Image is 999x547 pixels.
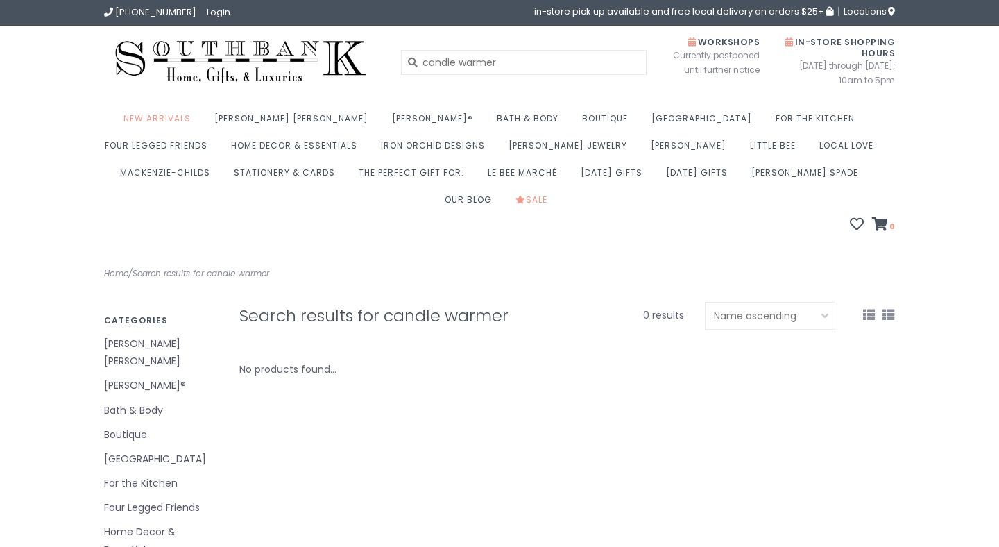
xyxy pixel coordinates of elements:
span: Locations [844,5,895,18]
a: MacKenzie-Childs [120,163,217,190]
a: Local Love [819,136,880,163]
a: [DATE] Gifts [666,163,735,190]
a: [DATE] Gifts [581,163,649,190]
a: 0 [872,219,895,233]
a: Stationery & Cards [234,163,342,190]
a: [PERSON_NAME] [651,136,733,163]
span: Workshops [688,36,760,48]
a: Four Legged Friends [104,499,219,516]
span: In-Store Shopping Hours [785,36,895,59]
a: [PERSON_NAME] [PERSON_NAME] [214,109,375,136]
div: No products found... [239,361,336,378]
a: Bath & Body [104,402,219,419]
a: Home [104,267,128,279]
a: Sale [515,190,554,217]
a: [PERSON_NAME]® [392,109,480,136]
a: Boutique [582,109,635,136]
a: [PERSON_NAME] Jewelry [509,136,634,163]
a: [PERSON_NAME] [PERSON_NAME] [104,335,219,370]
span: 0 results [643,308,684,322]
a: Four Legged Friends [105,136,214,163]
a: Iron Orchid Designs [381,136,492,163]
div: / [94,266,499,281]
span: [PHONE_NUMBER] [115,6,196,19]
a: The perfect gift for: [359,163,471,190]
a: Home Decor & Essentials [231,136,364,163]
a: Le Bee Marché [488,163,564,190]
span: Currently postponed until further notice [656,48,760,77]
a: [PERSON_NAME] Spade [751,163,865,190]
a: New Arrivals [123,109,198,136]
a: Our Blog [445,190,499,217]
a: Boutique [104,426,219,444]
a: For the Kitchen [776,109,862,136]
span: 0 [888,221,895,232]
h1: Search results for candle warmer [239,307,531,325]
a: [GEOGRAPHIC_DATA] [651,109,759,136]
a: [PHONE_NUMBER] [104,6,196,19]
span: [DATE] through [DATE]: 10am to 5pm [780,58,895,87]
a: [PERSON_NAME]® [104,377,219,394]
input: Let us help you search for the right gift! [401,50,647,75]
a: Locations [838,7,895,16]
span: in-store pick up available and free local delivery on orders $25+ [534,7,833,16]
a: Bath & Body [497,109,565,136]
a: For the Kitchen [104,475,219,492]
a: Login [207,6,230,19]
h3: Categories [104,316,219,325]
img: Southbank Gift Company -- Home, Gifts, and Luxuries [104,36,377,88]
a: Little Bee [750,136,803,163]
a: [GEOGRAPHIC_DATA] [104,451,219,468]
a: Search results for candle warmer [133,267,269,279]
